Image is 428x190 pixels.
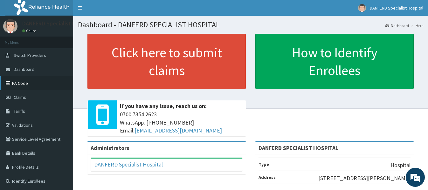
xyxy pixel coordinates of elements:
a: How to Identify Enrollees [255,34,414,89]
span: Dashboard [14,66,34,72]
a: Online [22,29,38,33]
span: Switch Providers [14,52,46,58]
strong: DANFERD SPECIALIST HOSPITAL [259,144,338,152]
li: Here [410,23,423,28]
div: Chat with us now [33,36,107,44]
b: Address [259,174,276,180]
textarea: Type your message and hit 'Enter' [3,124,121,146]
a: Click here to submit claims [87,34,246,89]
a: [EMAIL_ADDRESS][DOMAIN_NAME] [135,127,222,134]
b: Type [259,161,269,167]
span: Claims [14,94,26,100]
p: [STREET_ADDRESS][PERSON_NAME] [318,174,411,182]
h1: Dashboard - DANFERD SPECIALIST HOSPITAL [78,21,423,29]
a: Dashboard [385,23,409,28]
a: DANFERD Specialist Hospital [94,161,163,168]
div: Minimize live chat window [104,3,120,18]
img: User Image [358,4,366,12]
span: Tariffs [14,108,25,114]
img: User Image [3,19,17,33]
span: We're online! [37,55,88,119]
b: If you have any issue, reach us on: [120,102,207,110]
img: d_794563401_company_1708531726252_794563401 [12,32,26,48]
p: DANFERD Specialist Hospital [22,21,93,26]
b: Administrators [91,144,129,152]
span: DANFERD Specialist Hospital [370,5,423,11]
span: 0700 7354 2623 WhatsApp: [PHONE_NUMBER] Email: [120,110,243,135]
p: Hospital [390,161,411,169]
